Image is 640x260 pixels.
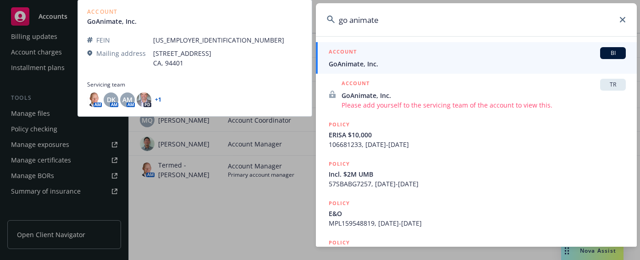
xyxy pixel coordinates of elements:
span: Please add yourself to the servicing team of the account to view this. [342,100,626,110]
h5: ACCOUNT [342,79,370,90]
span: GoAnimate, Inc. [342,91,626,100]
span: ERISA $10,000 [329,130,626,140]
span: E&O [329,209,626,218]
span: MPL159548819, [DATE]-[DATE] [329,218,626,228]
h5: POLICY [329,159,350,168]
span: GoAnimate, Inc. [329,59,626,69]
span: TR [604,81,622,89]
h5: POLICY [329,238,350,247]
span: Incl. $2M UMB [329,169,626,179]
h5: POLICY [329,199,350,208]
a: POLICYIncl. $2M UMB57SBABG7257, [DATE]-[DATE] [316,154,637,194]
h5: POLICY [329,120,350,129]
a: POLICYE&OMPL159548819, [DATE]-[DATE] [316,194,637,233]
span: 57SBABG7257, [DATE]-[DATE] [329,179,626,189]
a: POLICYERISA $10,000106681233, [DATE]-[DATE] [316,115,637,154]
a: ACCOUNTTRGoAnimate, Inc.Please add yourself to the servicing team of the account to view this. [316,74,637,115]
span: 106681233, [DATE]-[DATE] [329,140,626,149]
a: ACCOUNTBIGoAnimate, Inc. [316,42,637,74]
input: Search... [316,3,637,36]
h5: ACCOUNT [329,47,357,58]
span: BI [604,49,622,57]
